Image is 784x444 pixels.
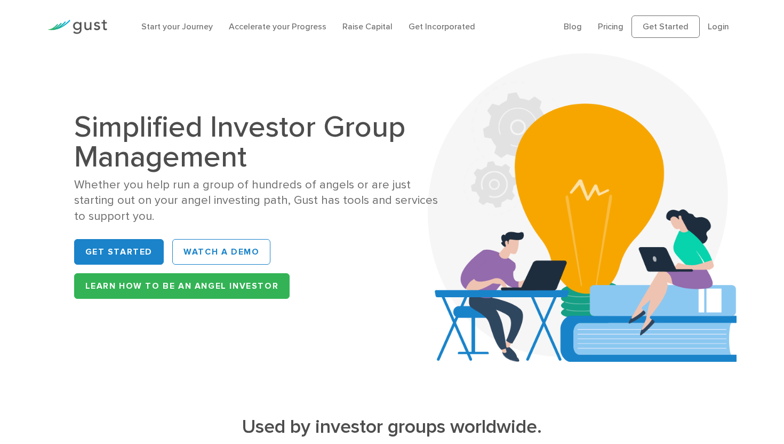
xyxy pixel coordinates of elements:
[74,177,438,224] div: Whether you help run a group of hundreds of angels or are just starting out on your angel investi...
[409,21,475,31] a: Get Incorporated
[598,21,623,31] a: Pricing
[428,53,737,362] img: Aca 2023 Hero Bg
[47,20,107,34] img: Gust Logo
[631,15,700,38] a: Get Started
[564,21,582,31] a: Blog
[74,239,164,265] a: Get Started
[141,21,213,31] a: Start your Journey
[116,415,668,438] h2: Used by investor groups worldwide.
[74,273,290,299] a: Learn How to be an Angel Investor
[74,112,438,172] h1: Simplified Investor Group Management
[708,21,729,31] a: Login
[229,21,326,31] a: Accelerate your Progress
[172,239,270,265] a: WATCH A DEMO
[342,21,393,31] a: Raise Capital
